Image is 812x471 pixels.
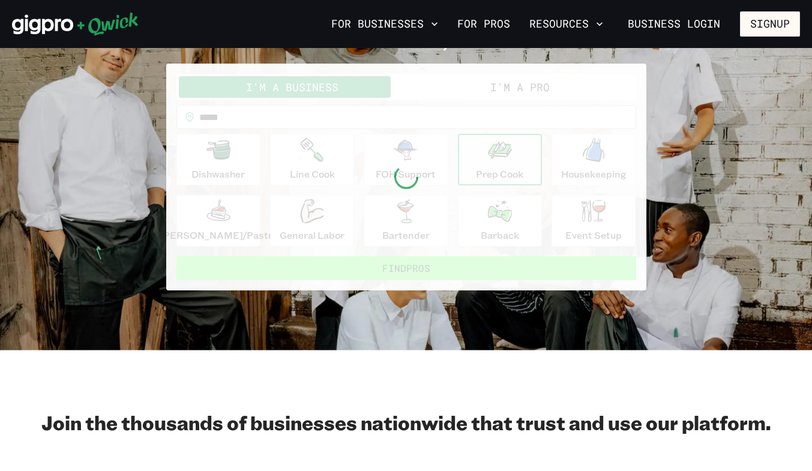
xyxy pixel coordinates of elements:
a: For Pros [453,14,515,34]
p: [PERSON_NAME]/Pastry [160,228,277,242]
a: Business Login [618,11,730,37]
h2: GET GREAT SERVICE, A LA CARTE. [166,28,646,52]
button: For Businesses [326,14,443,34]
h2: Join the thousands of businesses nationwide that trust and use our platform. [12,410,800,434]
button: Resources [525,14,608,34]
button: Signup [740,11,800,37]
